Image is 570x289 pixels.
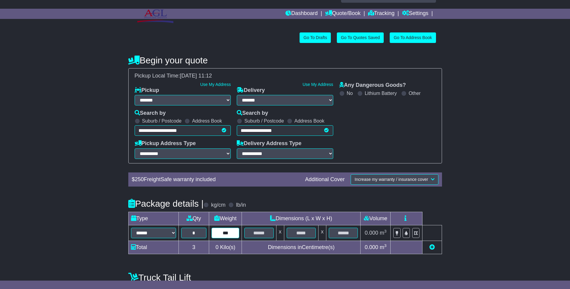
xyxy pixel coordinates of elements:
label: Search by [135,110,166,117]
label: Pickup [135,87,159,94]
button: Increase my warranty / insurance cover [351,174,438,185]
td: x [319,225,326,241]
td: Weight [209,212,242,225]
td: Dimensions in Centimetre(s) [242,241,361,254]
span: Increase my warranty / insurance cover [355,177,428,182]
label: No [347,90,353,96]
td: Qty [178,212,209,225]
div: Pickup Local Time: [132,73,439,79]
span: m [380,244,387,250]
a: Go To Drafts [300,32,331,43]
span: m [380,230,387,236]
label: Address Book [192,118,222,124]
a: Use My Address [303,82,333,87]
td: Total [128,241,178,254]
a: Go To Quotes Saved [337,32,384,43]
label: Delivery Address Type [237,140,301,147]
label: Any Dangerous Goods? [339,82,406,89]
h4: Package details | [128,199,204,208]
a: Use My Address [200,82,231,87]
td: x [276,225,284,241]
sup: 3 [384,243,387,248]
label: Address Book [294,118,325,124]
a: Tracking [368,9,395,19]
label: Delivery [237,87,265,94]
label: Lithium Battery [365,90,397,96]
span: 0.000 [365,230,378,236]
span: 0 [215,244,218,250]
a: Settings [402,9,428,19]
td: Kilo(s) [209,241,242,254]
label: lb/in [236,202,246,208]
div: Additional Cover [302,176,348,183]
h4: Begin your quote [128,55,442,65]
div: $ FreightSafe warranty included [129,176,302,183]
a: Go To Address Book [390,32,436,43]
td: 3 [178,241,209,254]
span: 250 [135,176,144,182]
label: Suburb / Postcode [244,118,284,124]
a: Quote/Book [325,9,361,19]
sup: 3 [384,229,387,233]
span: [DATE] 11:12 [180,73,212,79]
label: Pickup Address Type [135,140,196,147]
span: 0.000 [365,244,378,250]
a: Dashboard [285,9,318,19]
a: Add new item [429,244,435,250]
label: kg/cm [211,202,225,208]
td: Dimensions (L x W x H) [242,212,361,225]
td: Volume [361,212,391,225]
td: Type [128,212,178,225]
label: Search by [237,110,268,117]
label: Other [409,90,421,96]
label: Suburb / Postcode [142,118,182,124]
h4: Truck Tail Lift [128,272,442,282]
